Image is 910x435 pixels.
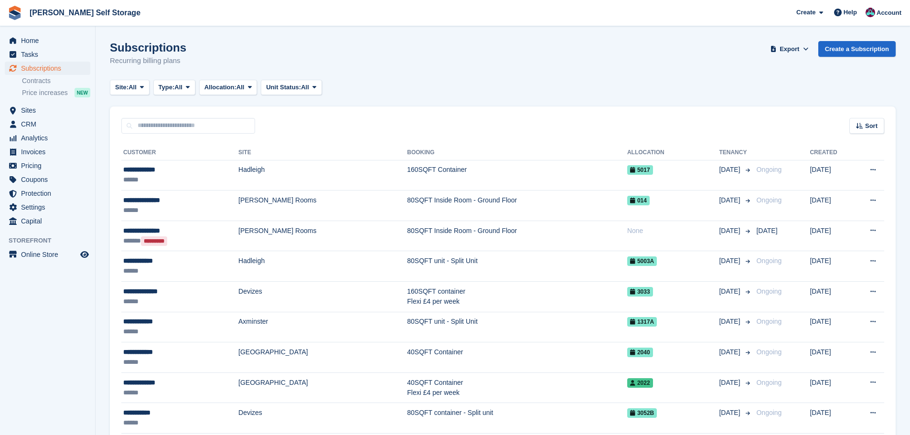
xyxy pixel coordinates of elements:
[719,145,752,160] th: Tenancy
[115,83,128,92] span: Site:
[810,251,853,282] td: [DATE]
[5,104,90,117] a: menu
[810,191,853,221] td: [DATE]
[407,221,627,251] td: 80SQFT Inside Room - Ground Floor
[22,87,90,98] a: Price increases NEW
[719,317,742,327] span: [DATE]
[153,80,195,95] button: Type: All
[5,173,90,186] a: menu
[238,145,407,160] th: Site
[756,318,782,325] span: Ongoing
[21,48,78,61] span: Tasks
[5,117,90,131] a: menu
[627,256,657,266] span: 5003A
[79,249,90,260] a: Preview store
[407,312,627,342] td: 80SQFT unit - Split Unit
[238,191,407,221] td: [PERSON_NAME] Rooms
[121,145,238,160] th: Customer
[818,41,896,57] a: Create a Subscription
[21,145,78,159] span: Invoices
[877,8,901,18] span: Account
[407,372,627,403] td: 40SQFT Container Flexi £4 per week
[810,221,853,251] td: [DATE]
[756,227,777,234] span: [DATE]
[21,62,78,75] span: Subscriptions
[719,226,742,236] span: [DATE]
[5,62,90,75] a: menu
[21,201,78,214] span: Settings
[204,83,236,92] span: Allocation:
[21,117,78,131] span: CRM
[199,80,257,95] button: Allocation: All
[301,83,309,92] span: All
[238,403,407,434] td: Devizes
[810,403,853,434] td: [DATE]
[110,55,186,66] p: Recurring billing plans
[238,282,407,312] td: Devizes
[238,312,407,342] td: Axminster
[22,76,90,85] a: Contracts
[21,187,78,200] span: Protection
[238,251,407,282] td: Hadleigh
[627,165,653,175] span: 5017
[21,214,78,228] span: Capital
[627,317,657,327] span: 1317A
[407,251,627,282] td: 80SQFT unit - Split Unit
[756,257,782,265] span: Ongoing
[5,187,90,200] a: menu
[407,160,627,191] td: 160SQFT Container
[266,83,301,92] span: Unit Status:
[627,348,653,357] span: 2040
[796,8,815,17] span: Create
[21,248,78,261] span: Online Store
[756,409,782,416] span: Ongoing
[21,104,78,117] span: Sites
[810,282,853,312] td: [DATE]
[719,195,742,205] span: [DATE]
[719,286,742,297] span: [DATE]
[810,342,853,373] td: [DATE]
[810,160,853,191] td: [DATE]
[407,145,627,160] th: Booking
[75,88,90,97] div: NEW
[9,236,95,245] span: Storefront
[866,8,875,17] img: Ben
[627,378,653,388] span: 2022
[110,80,150,95] button: Site: All
[159,83,175,92] span: Type:
[22,88,68,97] span: Price increases
[5,145,90,159] a: menu
[236,83,245,92] span: All
[407,342,627,373] td: 40SQFT Container
[21,34,78,47] span: Home
[719,256,742,266] span: [DATE]
[5,201,90,214] a: menu
[110,41,186,54] h1: Subscriptions
[719,408,742,418] span: [DATE]
[407,191,627,221] td: 80SQFT Inside Room - Ground Floor
[627,287,653,297] span: 3033
[719,165,742,175] span: [DATE]
[407,282,627,312] td: 160SQFT container Flexi £4 per week
[780,44,799,54] span: Export
[238,160,407,191] td: Hadleigh
[756,287,782,295] span: Ongoing
[627,145,719,160] th: Allocation
[719,347,742,357] span: [DATE]
[21,131,78,145] span: Analytics
[5,214,90,228] a: menu
[5,48,90,61] a: menu
[261,80,321,95] button: Unit Status: All
[238,342,407,373] td: [GEOGRAPHIC_DATA]
[844,8,857,17] span: Help
[810,372,853,403] td: [DATE]
[238,221,407,251] td: [PERSON_NAME] Rooms
[756,166,782,173] span: Ongoing
[719,378,742,388] span: [DATE]
[128,83,137,92] span: All
[174,83,182,92] span: All
[865,121,878,131] span: Sort
[21,159,78,172] span: Pricing
[627,226,719,236] div: None
[627,408,657,418] span: 3052B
